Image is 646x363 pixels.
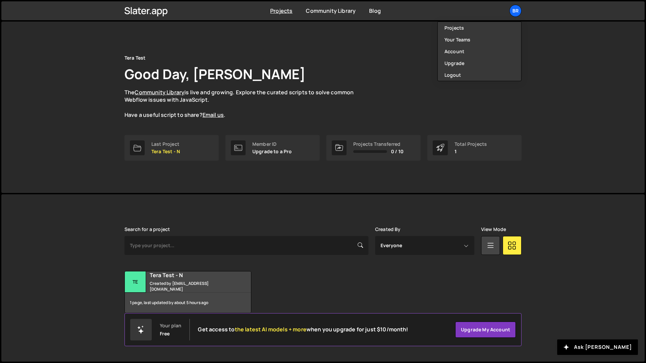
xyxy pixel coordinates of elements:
[150,271,231,279] h2: Tera Test - N
[252,141,292,147] div: Member ID
[391,149,403,154] span: 0 / 10
[438,57,521,69] a: Upgrade
[438,22,521,34] a: Projects
[198,326,408,333] h2: Get access to when you upgrade for just $10/month!
[151,141,180,147] div: Last Project
[455,141,487,147] div: Total Projects
[124,54,145,62] div: Tera Test
[438,69,521,81] button: Logout
[124,227,170,232] label: Search for a project
[125,293,251,313] div: 1 page, last updated by about 5 hours ago
[124,135,219,161] a: Last Project Tera Test - N
[160,323,181,328] div: Your plan
[252,149,292,154] p: Upgrade to a Pro
[203,111,224,119] a: Email us
[125,271,146,293] div: Te
[270,7,292,14] a: Projects
[124,65,306,83] h1: Good Day, [PERSON_NAME]
[369,7,381,14] a: Blog
[151,149,180,154] p: Tera Test - N
[438,45,521,57] a: Account
[124,89,367,119] p: The is live and growing. Explore the curated scripts to solve common Webflow issues with JavaScri...
[509,5,522,17] a: Br
[455,322,516,338] a: Upgrade my account
[481,227,506,232] label: View Mode
[135,89,184,96] a: Community Library
[353,141,403,147] div: Projects Transferred
[438,34,521,45] a: Your Teams
[150,280,231,292] small: Created by [EMAIL_ADDRESS][DOMAIN_NAME]
[557,339,638,355] button: Ask [PERSON_NAME]
[306,7,356,14] a: Community Library
[124,236,368,255] input: Type your project...
[455,149,487,154] p: 1
[375,227,401,232] label: Created By
[235,326,307,333] span: the latest AI models + more
[124,271,251,313] a: Te Tera Test - N Created by [EMAIL_ADDRESS][DOMAIN_NAME] 1 page, last updated by about 5 hours ago
[160,331,170,336] div: Free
